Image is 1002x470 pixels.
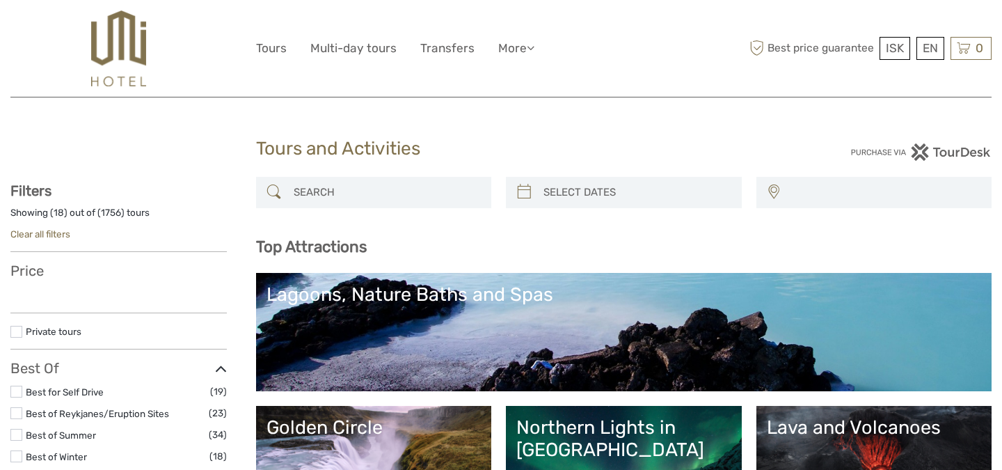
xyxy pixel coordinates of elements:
span: Best price guarantee [747,37,877,60]
label: 1756 [101,206,121,219]
a: Clear all filters [10,228,70,240]
div: Showing ( ) out of ( ) tours [10,206,227,228]
strong: Filters [10,182,51,199]
a: Lagoons, Nature Baths and Spas [267,283,982,381]
h1: Tours and Activities [256,138,747,160]
h3: Best Of [10,360,227,377]
span: (23) [209,405,227,421]
div: Lagoons, Nature Baths and Spas [267,283,982,306]
a: Best for Self Drive [26,386,104,398]
a: More [498,38,534,58]
h3: Price [10,263,227,279]
a: Tours [256,38,287,58]
a: Best of Reykjanes/Eruption Sites [26,408,169,419]
span: (34) [209,427,227,443]
a: Best of Summer [26,430,96,441]
input: SEARCH [288,180,485,205]
span: 0 [973,41,985,55]
div: EN [916,37,944,60]
a: Best of Winter [26,451,87,462]
span: (18) [209,448,227,464]
a: Multi-day tours [310,38,397,58]
input: SELECT DATES [538,180,735,205]
b: Top Attractions [256,237,367,256]
div: Lava and Volcanoes [767,416,982,439]
label: 18 [54,206,64,219]
a: Transfers [420,38,475,58]
span: (19) [210,384,227,400]
div: Northern Lights in [GEOGRAPHIC_DATA] [516,416,731,462]
a: Private tours [26,326,81,337]
div: Golden Circle [267,416,482,439]
img: 526-1e775aa5-7374-4589-9d7e-5793fb20bdfc_logo_big.jpg [91,10,146,86]
img: PurchaseViaTourDesk.png [850,143,992,161]
span: ISK [886,41,904,55]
